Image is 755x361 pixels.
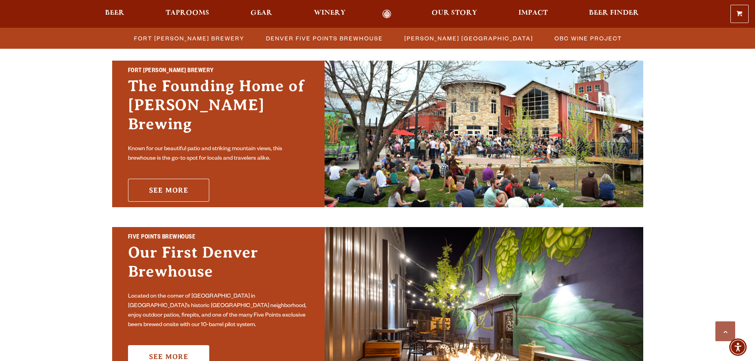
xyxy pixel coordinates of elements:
[161,10,214,19] a: Taprooms
[715,321,735,341] a: Scroll to top
[128,233,309,243] h2: Five Points Brewhouse
[550,32,626,44] a: OBC Wine Project
[372,10,402,19] a: Odell Home
[554,32,622,44] span: OBC Wine Project
[166,10,209,16] span: Taprooms
[128,292,309,330] p: Located on the corner of [GEOGRAPHIC_DATA] in [GEOGRAPHIC_DATA]’s historic [GEOGRAPHIC_DATA] neig...
[128,243,309,289] h3: Our First Denver Brewhouse
[128,76,309,141] h3: The Founding Home of [PERSON_NAME] Brewing
[584,10,644,19] a: Beer Finder
[105,10,124,16] span: Beer
[404,32,533,44] span: [PERSON_NAME] [GEOGRAPHIC_DATA]
[518,10,548,16] span: Impact
[250,10,272,16] span: Gear
[729,338,747,356] div: Accessibility Menu
[325,61,643,207] img: Fort Collins Brewery & Taproom'
[261,32,387,44] a: Denver Five Points Brewhouse
[309,10,351,19] a: Winery
[314,10,346,16] span: Winery
[128,179,209,202] a: See More
[100,10,130,19] a: Beer
[128,145,309,164] p: Known for our beautiful patio and striking mountain views, this brewhouse is the go-to spot for l...
[129,32,248,44] a: Fort [PERSON_NAME] Brewery
[266,32,383,44] span: Denver Five Points Brewhouse
[134,32,245,44] span: Fort [PERSON_NAME] Brewery
[399,32,537,44] a: [PERSON_NAME] [GEOGRAPHIC_DATA]
[432,10,477,16] span: Our Story
[589,10,639,16] span: Beer Finder
[245,10,277,19] a: Gear
[426,10,482,19] a: Our Story
[513,10,553,19] a: Impact
[128,66,309,76] h2: Fort [PERSON_NAME] Brewery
